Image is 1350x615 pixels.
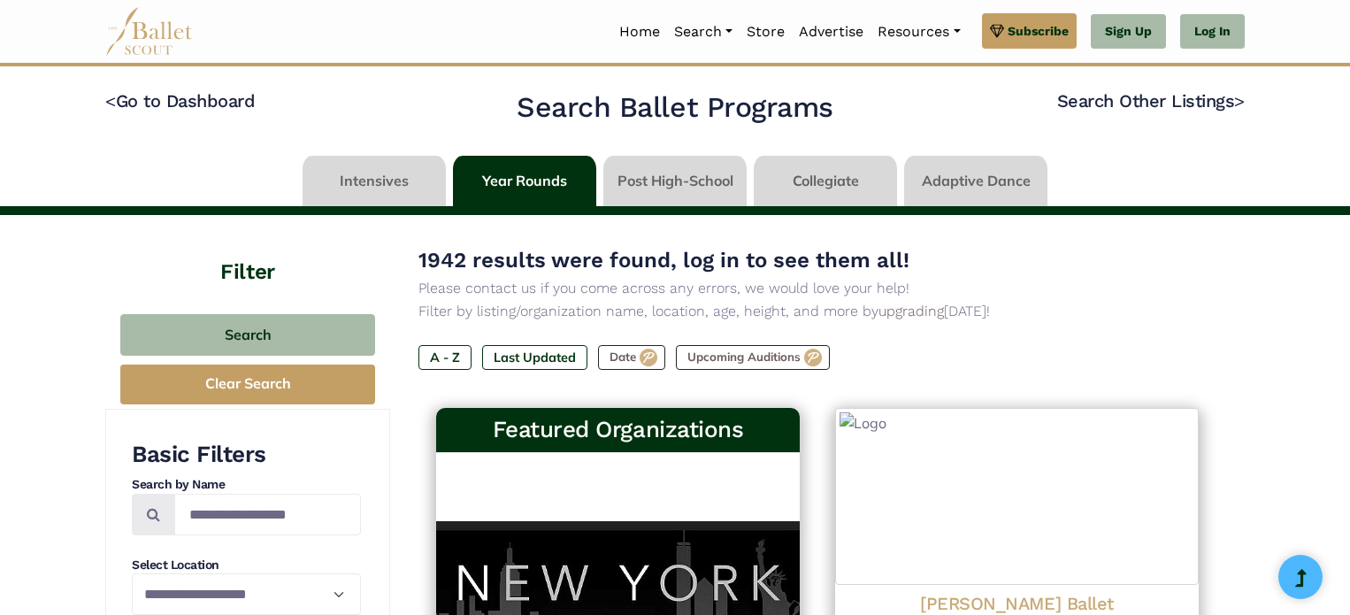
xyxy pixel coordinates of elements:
li: Post High-School [600,156,750,206]
h4: [PERSON_NAME] Ballet [849,592,1185,615]
p: Filter by listing/organization name, location, age, height, and more by [DATE]! [418,300,1216,323]
a: Search Other Listings> [1057,90,1245,111]
a: Log In [1180,14,1245,50]
h2: Search Ballet Programs [517,89,832,127]
button: Search [120,314,375,356]
h4: Filter [105,215,390,288]
li: Year Rounds [449,156,600,206]
label: Last Updated [482,345,587,370]
img: gem.svg [990,21,1004,41]
li: Collegiate [750,156,901,206]
a: <Go to Dashboard [105,90,255,111]
h3: Featured Organizations [450,415,786,445]
input: Search by names... [174,494,361,535]
a: Advertise [792,13,871,50]
code: < [105,89,116,111]
h4: Select Location [132,557,361,574]
code: > [1234,89,1245,111]
h3: Basic Filters [132,440,361,470]
p: Please contact us if you come across any errors, we would love your help! [418,277,1216,300]
h4: Search by Name [132,476,361,494]
label: Upcoming Auditions [676,345,830,370]
a: Subscribe [982,13,1077,49]
a: Home [612,13,667,50]
a: upgrading [878,303,944,319]
li: Intensives [299,156,449,206]
label: Date [598,345,665,370]
a: Store [740,13,792,50]
li: Adaptive Dance [901,156,1051,206]
span: Subscribe [1008,21,1069,41]
a: Search [667,13,740,50]
label: A - Z [418,345,472,370]
a: Resources [871,13,967,50]
img: Logo [835,408,1199,585]
span: 1942 results were found, log in to see them all! [418,248,909,273]
button: Clear Search [120,365,375,404]
a: Sign Up [1091,14,1166,50]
